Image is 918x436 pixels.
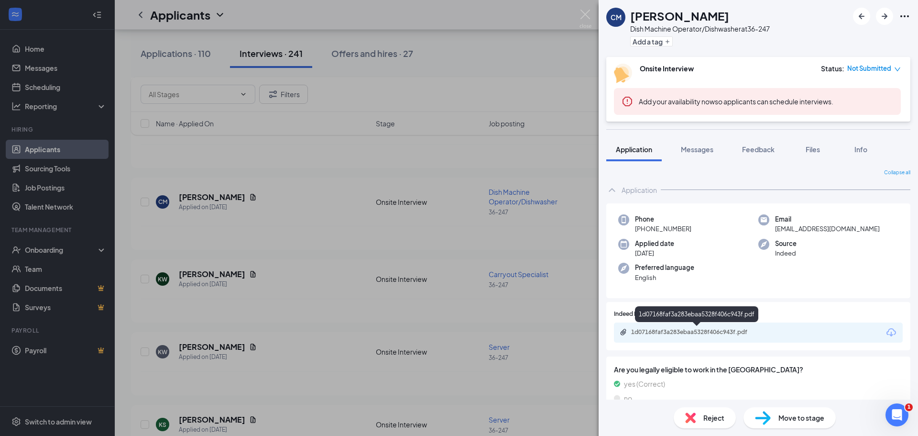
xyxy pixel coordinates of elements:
[635,248,674,258] span: [DATE]
[703,413,724,423] span: Reject
[899,11,910,22] svg: Ellipses
[775,214,880,224] span: Email
[622,185,657,195] div: Application
[620,328,627,336] svg: Paperclip
[624,393,632,403] span: no
[611,12,622,22] div: CM
[640,64,694,73] b: Onsite Interview
[894,66,901,73] span: down
[856,11,867,22] svg: ArrowLeftNew
[742,145,775,154] span: Feedback
[635,263,694,272] span: Preferred language
[905,403,913,411] span: 1
[854,145,867,154] span: Info
[614,310,656,319] span: Indeed Resume
[847,64,891,73] span: Not Submitted
[853,8,870,25] button: ArrowLeftNew
[821,64,844,73] div: Status :
[635,239,674,248] span: Applied date
[616,145,652,154] span: Application
[885,403,908,426] iframe: Intercom live chat
[885,327,897,338] svg: Download
[631,328,765,336] div: 1d07168faf3a283ebaa5328f406c943f.pdf
[876,8,893,25] button: ArrowRight
[630,36,673,46] button: PlusAdd a tag
[884,169,910,177] span: Collapse all
[635,224,691,234] span: [PHONE_NUMBER]
[806,145,820,154] span: Files
[620,328,775,337] a: Paperclip1d07168faf3a283ebaa5328f406c943f.pdf
[635,214,691,224] span: Phone
[775,224,880,234] span: [EMAIL_ADDRESS][DOMAIN_NAME]
[630,8,729,24] h1: [PERSON_NAME]
[681,145,713,154] span: Messages
[635,273,694,282] span: English
[775,248,797,258] span: Indeed
[614,364,903,375] span: Are you legally eligible to work in the [GEOGRAPHIC_DATA]?
[606,184,618,196] svg: ChevronUp
[622,96,633,107] svg: Error
[879,11,890,22] svg: ArrowRight
[624,379,665,389] span: yes (Correct)
[775,239,797,248] span: Source
[639,97,715,106] button: Add your availability now
[778,413,824,423] span: Move to stage
[630,24,770,34] div: Dish Machine Operator/Dishwasher at 36-247
[639,97,833,106] span: so applicants can schedule interviews.
[665,39,670,45] svg: Plus
[635,306,758,322] div: 1d07168faf3a283ebaa5328f406c943f.pdf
